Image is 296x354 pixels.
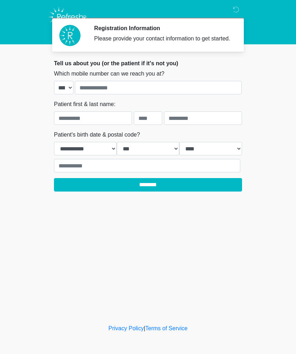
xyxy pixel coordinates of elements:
[145,325,187,331] a: Terms of Service
[59,25,81,46] img: Agent Avatar
[47,5,90,29] img: Refresh RX Logo
[109,325,144,331] a: Privacy Policy
[94,34,231,43] div: Please provide your contact information to get started.
[54,100,115,109] label: Patient first & last name:
[54,131,140,139] label: Patient's birth date & postal code?
[54,70,164,78] label: Which mobile number can we reach you at?
[144,325,145,331] a: |
[54,60,242,67] h2: Tell us about you (or the patient if it's not you)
